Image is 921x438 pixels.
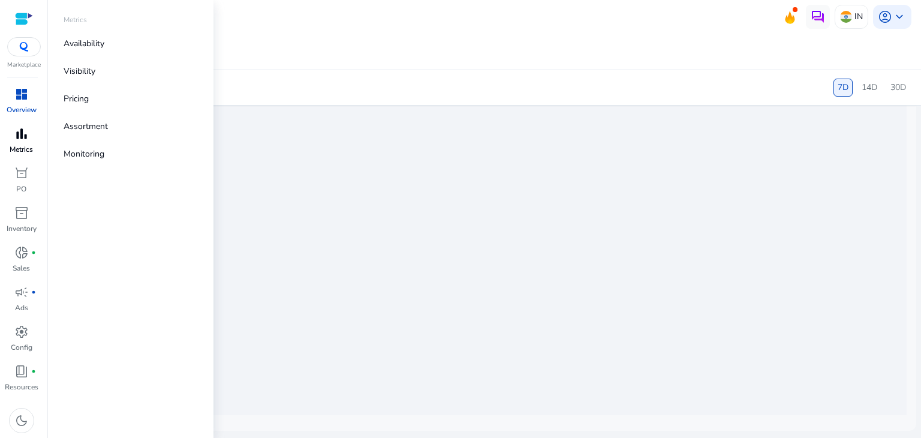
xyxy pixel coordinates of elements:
[7,223,37,234] p: Inventory
[15,302,28,313] p: Ads
[840,11,852,23] img: in.svg
[64,14,87,25] p: Metrics
[857,79,881,97] div: 14D
[14,325,29,339] span: settings
[7,104,37,115] p: Overview
[31,290,36,295] span: fiber_manual_record
[64,148,104,160] p: Monitoring
[13,42,35,52] img: QC-logo.svg
[886,79,910,97] div: 30D
[5,382,38,392] p: Resources
[64,65,95,77] p: Visibility
[14,285,29,299] span: campaign
[16,184,26,194] p: PO
[14,245,29,260] span: donut_small
[14,166,29,181] span: orders
[31,369,36,374] span: fiber_manual_record
[14,87,29,101] span: dashboard
[854,6,863,27] p: IN
[64,37,104,50] p: Availability
[64,120,108,133] p: Assortment
[833,79,853,97] div: 7D
[64,92,89,105] p: Pricing
[14,127,29,141] span: bar_chart
[11,342,32,353] p: Config
[31,250,36,255] span: fiber_manual_record
[14,364,29,379] span: book_4
[14,206,29,220] span: inventory_2
[14,413,29,428] span: dark_mode
[892,10,907,24] span: keyboard_arrow_down
[878,10,892,24] span: account_circle
[7,61,41,70] p: Marketplace
[13,263,30,274] p: Sales
[10,144,33,155] p: Metrics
